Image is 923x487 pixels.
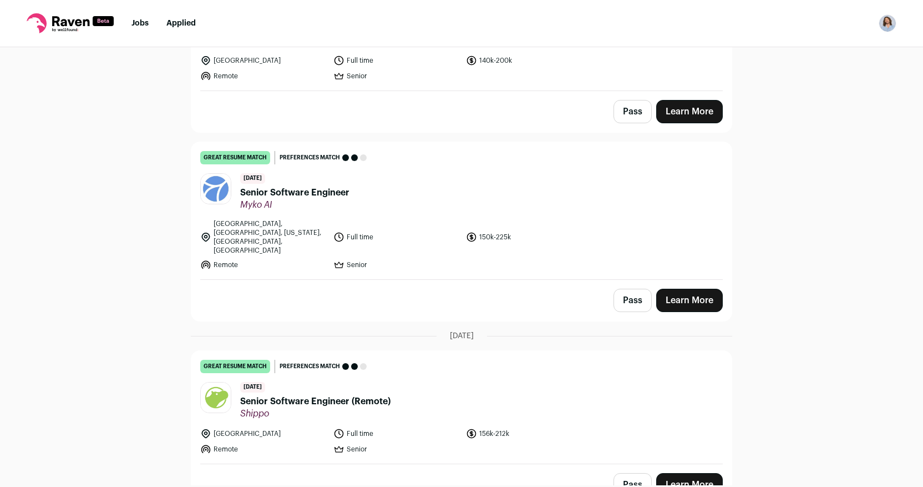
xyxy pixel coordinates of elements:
[240,173,265,184] span: [DATE]
[240,395,390,408] span: Senior Software Engineer (Remote)
[200,360,270,373] div: great resume match
[656,289,723,312] a: Learn More
[131,19,149,27] a: Jobs
[333,428,460,439] li: Full time
[200,55,327,66] li: [GEOGRAPHIC_DATA]
[200,444,327,455] li: Remote
[613,100,652,123] button: Pass
[240,199,349,210] span: Myko AI
[240,408,390,419] span: Shippo
[466,55,592,66] li: 140k-200k
[191,351,732,464] a: great resume match Preferences match [DATE] Senior Software Engineer (Remote) Shippo [GEOGRAPHIC_...
[333,55,460,66] li: Full time
[200,71,327,82] li: Remote
[333,259,460,270] li: Senior
[879,14,896,32] img: 6882900-medium_jpg
[333,444,460,455] li: Senior
[280,361,340,372] span: Preferences match
[333,71,460,82] li: Senior
[450,330,474,342] span: [DATE]
[200,219,327,255] li: [GEOGRAPHIC_DATA], [GEOGRAPHIC_DATA], [US_STATE], [GEOGRAPHIC_DATA], [GEOGRAPHIC_DATA]
[240,186,349,199] span: Senior Software Engineer
[191,142,732,279] a: great resume match Preferences match [DATE] Senior Software Engineer Myko AI [GEOGRAPHIC_DATA], [...
[280,152,340,163] span: Preferences match
[656,100,723,123] a: Learn More
[200,428,327,439] li: [GEOGRAPHIC_DATA]
[201,174,231,204] img: adf1aae5f5b621bec867fa829c64c4bc6c24e163105b53db9aa9e8a664e2be27.jpg
[200,259,327,270] li: Remote
[240,382,265,393] span: [DATE]
[879,14,896,32] button: Open dropdown
[166,19,196,27] a: Applied
[333,219,460,255] li: Full time
[466,428,592,439] li: 156k-212k
[201,383,231,413] img: 397eb2297273b722d93fea1d7f23a82347ce390595fec85f784b92867b9216df.jpg
[200,151,270,164] div: great resume match
[466,219,592,255] li: 150k-225k
[613,289,652,312] button: Pass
